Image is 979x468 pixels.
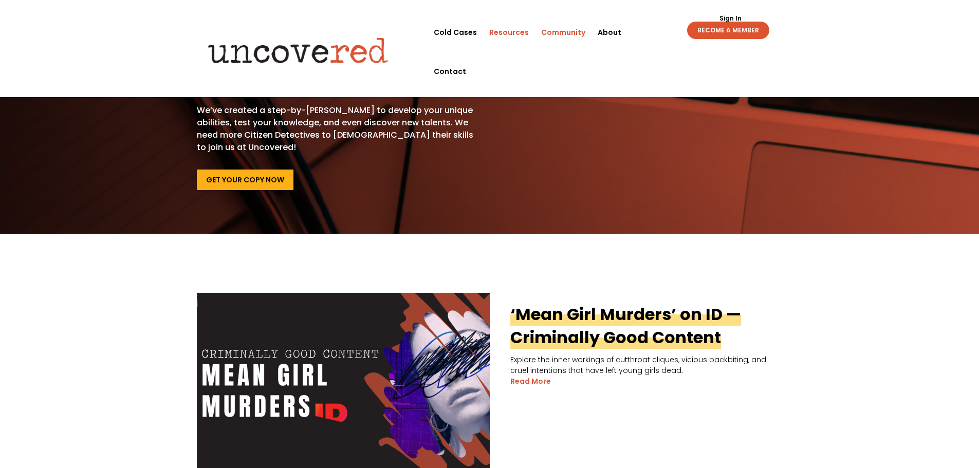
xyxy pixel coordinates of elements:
[714,15,747,22] a: Sign In
[434,13,477,52] a: Cold Cases
[489,13,529,52] a: Resources
[598,13,621,52] a: About
[541,13,585,52] a: Community
[687,22,769,39] a: BECOME A MEMBER
[434,52,466,91] a: Contact
[197,354,783,376] p: Explore the inner workings of cutthroat cliques, vicious backbiting, and cruel intentions that ha...
[510,376,551,387] a: read more
[199,30,397,70] img: Uncovered logo
[510,303,741,349] a: ‘Mean Girl Murders’ on ID — Criminally Good Content
[197,104,474,154] p: We’ve created a step-by-[PERSON_NAME] to develop your unique abilities, test your knowledge, and ...
[197,170,293,190] a: Get Your Copy Now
